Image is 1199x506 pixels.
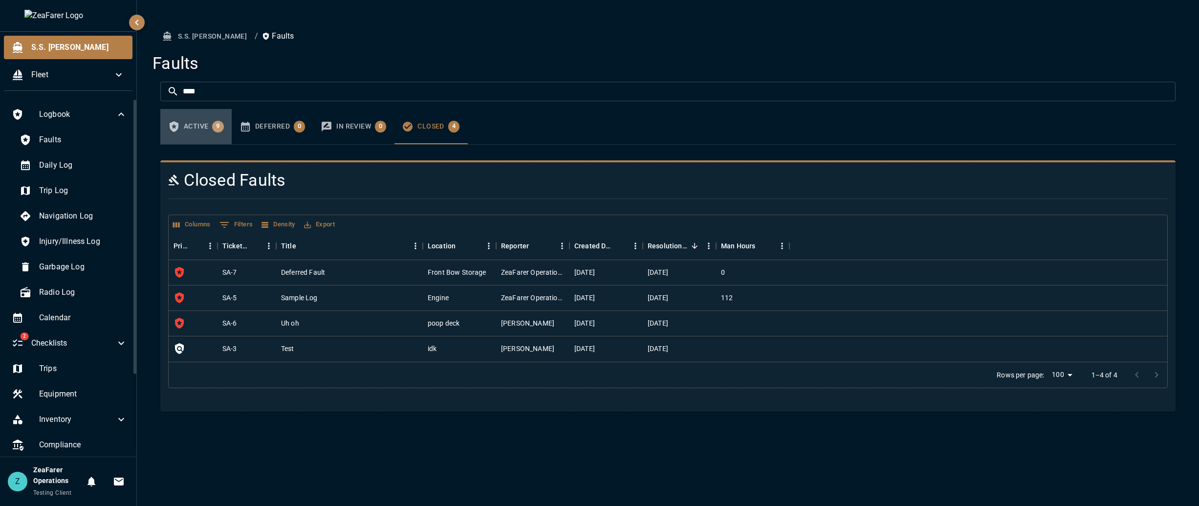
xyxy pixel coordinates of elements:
span: Daily Log [39,159,127,171]
button: Menu [203,239,218,253]
button: Sort [296,239,310,253]
span: Garbage Log [39,261,127,273]
div: Faults [12,128,135,152]
div: Deferred [255,121,305,132]
div: Navigation Log [12,204,135,228]
div: Equipment [4,382,135,406]
button: Menu [555,239,569,253]
span: Trips [39,363,127,374]
div: Deferred Fault [281,267,325,277]
button: Sort [529,239,543,253]
button: Menu [701,239,716,253]
button: Sort [614,239,628,253]
button: Menu [262,239,276,253]
div: Reporter [501,232,529,260]
div: 8/15/2024 [648,293,668,303]
div: Title [281,232,296,260]
span: Logbook [39,109,115,120]
span: 0 [375,122,386,130]
div: Priority [174,232,189,260]
div: Man Hours [716,232,789,260]
div: 9/16/2024 [648,267,668,277]
button: Show filters [217,217,256,233]
div: Garbage Log [12,255,135,279]
div: Active [184,121,224,132]
span: Navigation Log [39,210,127,222]
div: Resolution Date [648,232,688,260]
span: S.S. [PERSON_NAME] [31,42,125,53]
div: Jon Philo [501,344,554,353]
button: S.S. [PERSON_NAME] [160,27,251,45]
div: 7/31/2024 [574,293,595,303]
span: Inventory [39,414,115,425]
div: Injury/Illness Log [12,230,135,253]
span: Equipment [39,388,127,400]
span: Testing Client [33,489,72,496]
button: Menu [481,239,496,253]
div: 2Checklists [4,331,135,355]
h4: Faults [153,53,1176,74]
span: Radio Log [39,286,127,298]
span: 9 [212,122,223,130]
div: Radio Log [12,281,135,304]
h6: ZeaFarer Operations [33,465,82,486]
div: faults tabs [160,109,1176,144]
span: Fleet [31,69,113,81]
div: Daily Log [12,154,135,177]
div: Engine [428,293,449,303]
div: In Review [336,121,386,132]
div: idk [428,344,436,353]
p: 1–4 of 4 [1091,370,1117,380]
button: Select columns [171,217,213,232]
span: Trip Log [39,185,127,197]
div: Fleet [4,63,132,87]
div: Location [423,232,496,260]
div: Test [281,344,294,353]
h4: Closed Faults [168,170,1000,191]
button: Sort [189,239,203,253]
button: Sort [456,239,469,253]
span: Faults [39,134,127,146]
div: ZeaFarer Operations [501,293,565,303]
div: Trips [4,357,135,380]
div: Created Date [574,232,614,260]
div: SA-5 [222,293,237,303]
span: 4 [448,122,459,130]
div: 7/31/2024 [574,318,595,328]
div: Compliance [4,433,135,457]
button: Menu [775,239,789,253]
li: / [255,30,258,42]
div: Jon Philo [501,318,554,328]
div: Sample Log [281,293,318,303]
button: Sort [248,239,262,253]
div: Ticket # [218,232,276,260]
img: ZeaFarer Logo [24,10,112,22]
button: Invitations [109,472,129,491]
div: Created Date [569,232,643,260]
div: Resolution Date [643,232,716,260]
div: Z [8,472,27,491]
span: Checklists [31,337,115,349]
button: Sort [755,239,769,253]
div: SA-6 [222,318,237,328]
button: Notifications [82,472,101,491]
div: Priority [169,232,218,260]
button: Density [259,217,298,232]
button: Menu [628,239,643,253]
div: 112 [721,293,733,303]
div: S.S. [PERSON_NAME] [4,36,132,59]
div: Closed [417,121,459,132]
div: Uh oh [281,318,299,328]
span: Calendar [39,312,127,324]
p: Rows per page: [997,370,1044,380]
div: poop deck [428,318,459,328]
button: Menu [408,239,423,253]
div: Front Bow Storage [428,267,486,277]
span: Injury/Illness Log [39,236,127,247]
div: Man Hours [721,232,755,260]
div: Trip Log [12,179,135,202]
div: 7/31/2024 [648,318,668,328]
div: 8/18/2024 [574,267,595,277]
span: 2 [20,332,28,340]
div: SA-7 [222,267,237,277]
